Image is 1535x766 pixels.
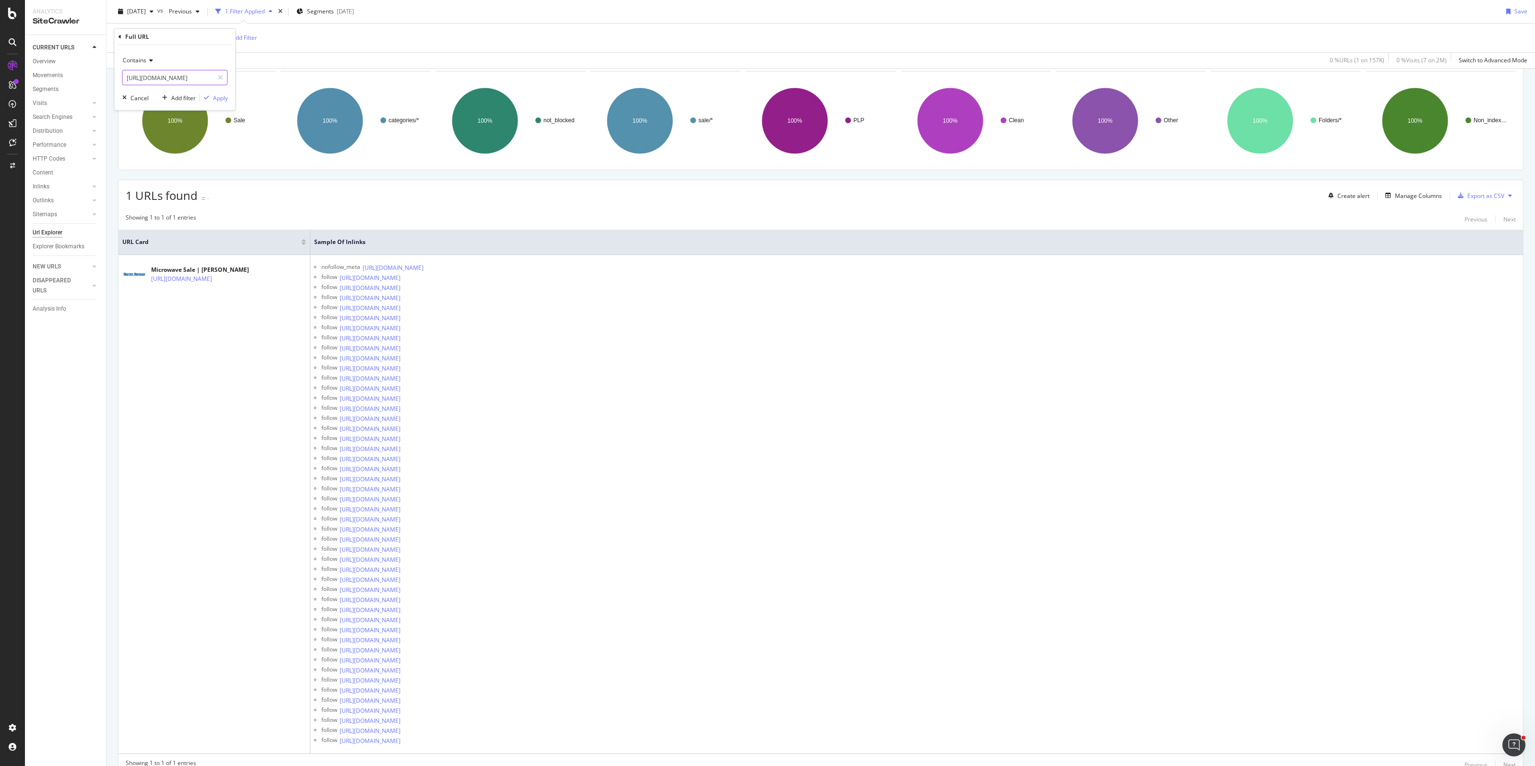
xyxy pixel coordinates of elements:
a: [URL][DOMAIN_NAME] [340,615,401,625]
a: [URL][DOMAIN_NAME] [340,696,401,706]
div: follow [321,283,337,293]
a: [URL][DOMAIN_NAME] [340,605,401,615]
div: follow [321,424,337,434]
a: Url Explorer [33,228,99,238]
div: - [207,194,209,202]
a: Inlinks [33,182,90,192]
a: [URL][DOMAIN_NAME] [340,273,401,283]
text: 100% [323,117,338,124]
text: Non_index… [1474,117,1507,124]
a: [URL][DOMAIN_NAME] [340,454,401,464]
div: follow [321,645,337,655]
div: A chart. [745,79,895,162]
a: Overview [33,57,99,67]
div: Outlinks [33,196,54,206]
div: NEW URLS [33,262,61,272]
div: Search Engines [33,112,72,122]
text: not_blocked [543,117,575,124]
span: Contains [123,56,146,64]
button: Export as CSV [1454,188,1504,203]
div: follow [321,635,337,645]
div: 0 % Visits ( 7 on 2M ) [1396,56,1447,64]
a: [URL][DOMAIN_NAME] [340,475,401,484]
div: Manage Columns [1395,192,1442,200]
div: follow [321,504,337,514]
div: follow [321,736,337,746]
a: [URL][DOMAIN_NAME] [340,495,401,504]
div: follow [321,383,337,394]
div: Save [1514,7,1527,15]
div: Performance [33,140,66,150]
div: follow [321,343,337,353]
a: [URL][DOMAIN_NAME] [340,485,401,494]
svg: A chart. [1211,79,1360,162]
div: follow [321,373,337,383]
div: A chart. [901,79,1050,162]
span: Segments [307,7,334,15]
div: follow [321,363,337,373]
div: follow [321,353,337,363]
div: follow [321,444,337,454]
span: vs [157,6,165,14]
a: [URL][DOMAIN_NAME] [340,726,401,736]
a: [URL][DOMAIN_NAME] [340,354,401,363]
div: Analysis Info [33,304,66,314]
div: SiteCrawler [33,16,98,27]
iframe: Intercom live chat [1502,733,1525,756]
button: Switch to Advanced Mode [1455,53,1527,68]
div: Analytics [33,8,98,16]
a: [URL][DOMAIN_NAME] [340,324,401,333]
div: follow [321,333,337,343]
button: Manage Columns [1381,190,1442,201]
a: [URL][DOMAIN_NAME] [340,293,401,303]
a: [URL][DOMAIN_NAME] [340,404,401,414]
button: Create alert [1324,188,1370,203]
a: [URL][DOMAIN_NAME] [340,313,401,323]
text: 100% [1407,117,1422,124]
a: [URL][DOMAIN_NAME] [340,384,401,394]
div: 1 Filter Applied [225,7,265,15]
a: [URL][DOMAIN_NAME] [340,344,401,353]
div: follow [321,484,337,494]
div: 0 % URLs ( 1 on 157K ) [1330,56,1384,64]
div: follow [321,605,337,615]
span: URL Card [122,238,299,246]
div: Segments [33,84,59,94]
a: [URL][DOMAIN_NAME] [340,283,401,293]
div: Full URL [125,33,149,41]
span: 2025 Oct. 5th [127,7,146,15]
div: Next [1503,215,1516,223]
div: Sitemaps [33,209,57,220]
a: [URL][DOMAIN_NAME] [340,676,401,685]
button: Save [1502,4,1527,19]
a: Distribution [33,126,90,136]
div: Visits [33,98,47,108]
span: Previous [165,7,192,15]
a: [URL][DOMAIN_NAME] [340,565,401,575]
a: [URL][DOMAIN_NAME] [340,464,401,474]
a: [URL][DOMAIN_NAME] [340,646,401,655]
a: Content [33,168,99,178]
div: follow [321,323,337,333]
div: Content [33,168,53,178]
div: follow [321,685,337,696]
div: times [276,7,284,16]
div: Microwave Sale | [PERSON_NAME] [151,266,254,274]
span: Sample of Inlinks [314,238,1505,246]
button: Add filter [158,93,196,103]
div: follow [321,404,337,414]
a: [URL][DOMAIN_NAME] [340,535,401,545]
text: 100% [943,117,957,124]
div: Switch to Advanced Mode [1459,56,1527,64]
a: [URL][DOMAIN_NAME] [340,706,401,716]
div: A chart. [126,79,275,162]
a: [URL][DOMAIN_NAME] [340,575,401,585]
div: follow [321,655,337,665]
div: A chart. [436,79,585,162]
div: Export as CSV [1467,192,1504,200]
a: [URL][DOMAIN_NAME] [340,595,401,605]
div: follow [321,665,337,675]
a: [URL][DOMAIN_NAME] [340,303,401,313]
text: Folders/* [1319,117,1342,124]
svg: A chart. [1366,79,1515,162]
